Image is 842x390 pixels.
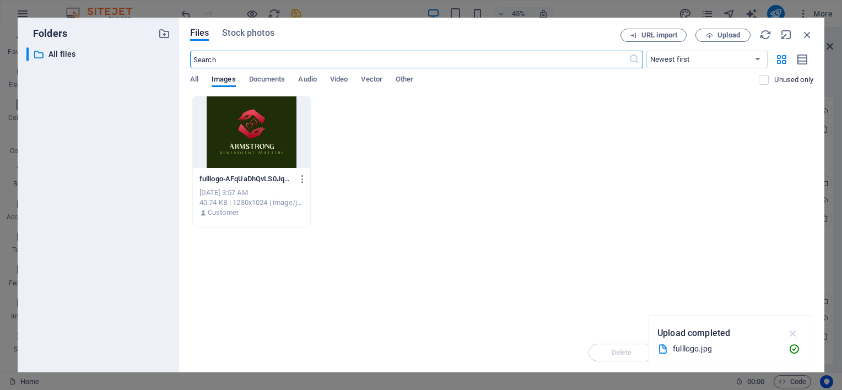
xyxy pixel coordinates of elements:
[158,28,170,40] i: Create new folder
[673,343,780,355] div: fulllogo.jpg
[780,29,792,41] i: Minimize
[199,174,294,184] p: fulllogo-AFqUaDhQvLS0JqHrWkFM0g.jpg
[396,73,413,88] span: Other
[361,73,382,88] span: Vector
[801,29,813,41] i: Close
[208,208,239,218] p: Customer
[774,75,813,85] p: Displays only files that are not in use on the website. Files added during this session can still...
[641,32,677,39] span: URL import
[26,47,29,61] div: ​
[717,32,740,39] span: Upload
[298,73,316,88] span: Audio
[190,51,629,68] input: Search
[48,48,150,61] p: All files
[199,198,304,208] div: 40.74 KB | 1280x1024 | image/jpeg
[190,26,209,40] span: Files
[249,73,285,88] span: Documents
[199,188,304,198] div: [DATE] 3:57 AM
[620,29,687,42] button: URL import
[759,29,771,41] i: Reload
[26,26,67,41] p: Folders
[190,73,198,88] span: All
[222,26,274,40] span: Stock photos
[330,73,348,88] span: Video
[212,73,236,88] span: Images
[657,326,730,340] p: Upload completed
[695,29,751,42] button: Upload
